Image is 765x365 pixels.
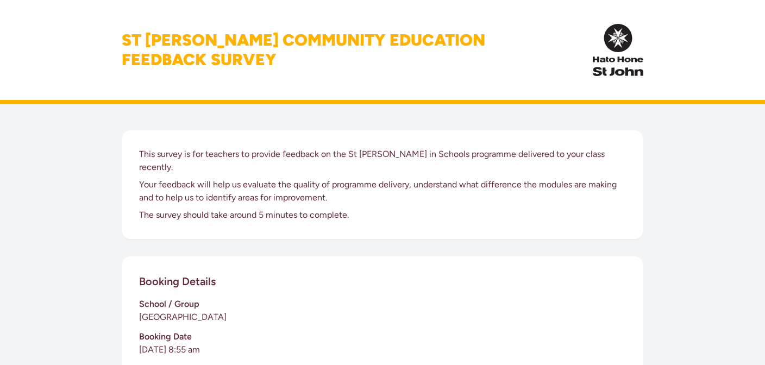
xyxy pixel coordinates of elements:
h3: Booking Date [139,330,626,343]
p: [GEOGRAPHIC_DATA] [139,311,626,324]
p: This survey is for teachers to provide feedback on the St [PERSON_NAME] in Schools programme deli... [139,148,626,174]
p: The survey should take around 5 minutes to complete. [139,209,626,222]
h1: St [PERSON_NAME] Community Education Feedback Survey [122,30,485,70]
h2: Booking Details [139,274,216,289]
p: [DATE] 8:55 am [139,343,626,356]
p: Your feedback will help us evaluate the quality of programme delivery, understand what difference... [139,178,626,204]
img: InPulse [593,24,643,76]
h3: School / Group [139,298,626,311]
